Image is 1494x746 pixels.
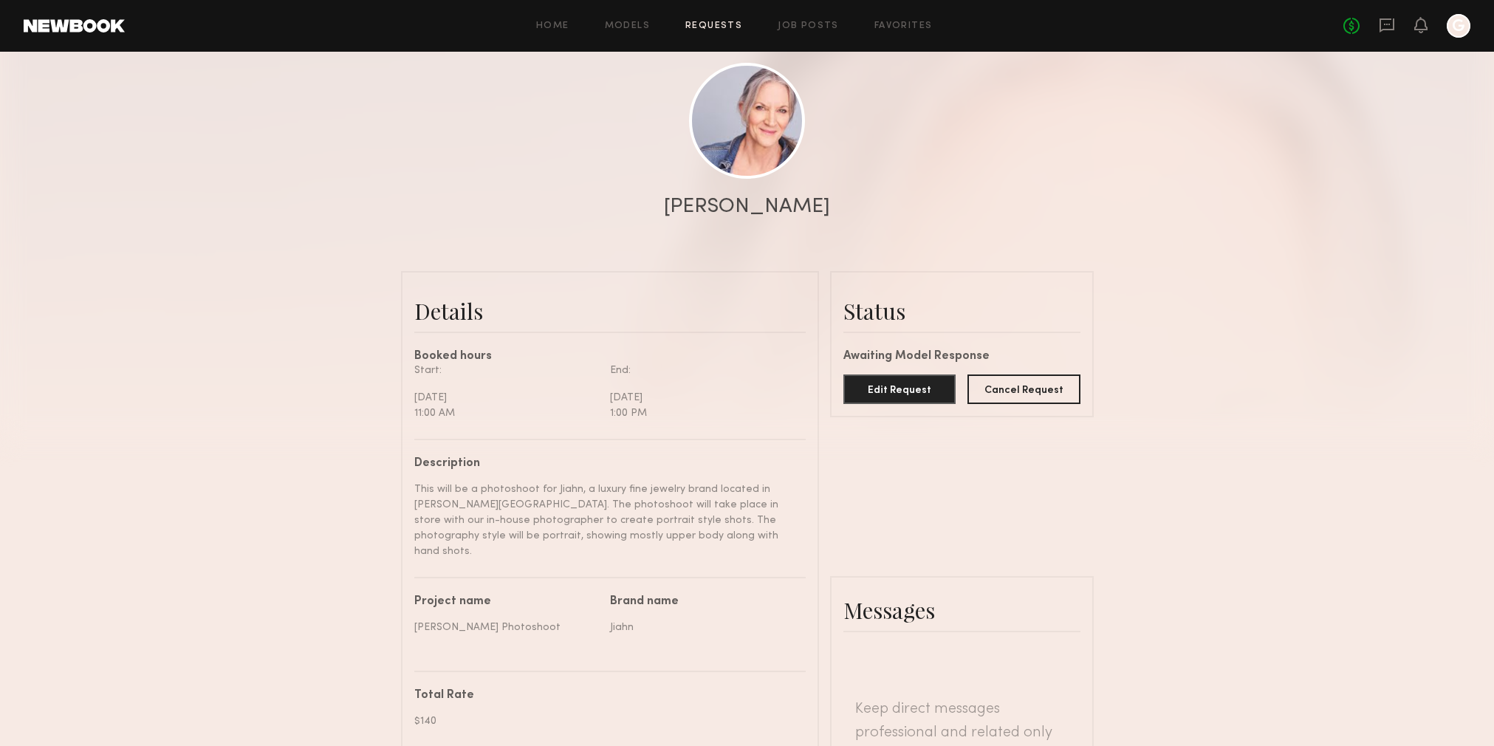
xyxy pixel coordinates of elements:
a: Favorites [874,21,933,31]
a: Requests [685,21,742,31]
div: Booked hours [414,351,806,363]
button: Edit Request [843,374,956,404]
div: End: [610,363,795,378]
a: G [1447,14,1470,38]
div: Total Rate [414,690,795,702]
button: Cancel Request [967,374,1080,404]
div: Awaiting Model Response [843,351,1080,363]
div: Start: [414,363,599,378]
div: [DATE] [610,390,795,405]
div: Project name [414,596,599,608]
a: Job Posts [778,21,839,31]
div: 1:00 PM [610,405,795,421]
div: [PERSON_NAME] Photoshoot [414,620,599,635]
div: This will be a photoshoot for Jiahn, a luxury fine jewelry brand located in [PERSON_NAME][GEOGRAP... [414,482,795,559]
div: Jiahn [610,620,795,635]
div: Messages [843,595,1080,625]
div: [DATE] [414,390,599,405]
div: Description [414,458,795,470]
a: Home [536,21,569,31]
div: Details [414,296,806,326]
div: Status [843,296,1080,326]
div: $140 [414,714,795,729]
a: Models [605,21,650,31]
div: 11:00 AM [414,405,599,421]
div: [PERSON_NAME] [664,196,830,217]
div: Brand name [610,596,795,608]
